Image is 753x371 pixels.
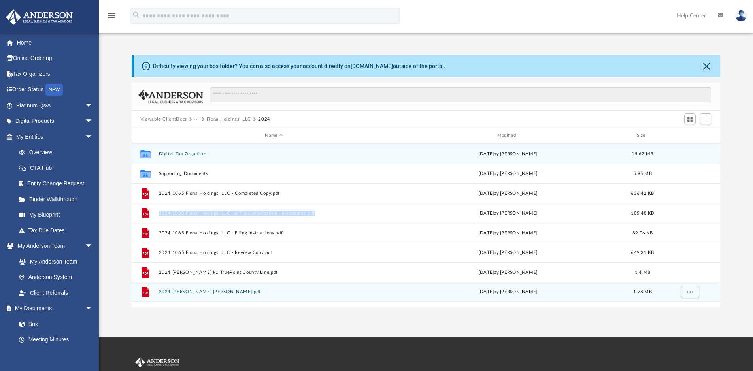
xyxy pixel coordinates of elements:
a: Entity Change Request [11,176,105,192]
div: grid [132,144,721,307]
i: search [132,11,141,19]
span: arrow_drop_down [85,129,101,145]
span: 636.42 KB [631,191,654,195]
div: id [135,132,155,139]
span: 105.48 KB [631,211,654,215]
div: [DATE] by [PERSON_NAME] [393,288,623,296]
button: Fiona Holdings, LLC [207,116,251,123]
a: My Blueprint [11,207,101,223]
a: My Entitiesarrow_drop_down [6,129,105,145]
div: id [662,132,717,139]
div: [DATE] by [PERSON_NAME] [393,150,623,157]
button: 2024 1065 Fiona Holdings, LLC - Review Copy.pdf [159,250,389,255]
span: 649.31 KB [631,250,654,254]
button: 2024 1065 Fiona Holdings, LLC - Completed Copy.pdf [159,191,389,196]
a: My Anderson Teamarrow_drop_down [6,238,101,254]
i: menu [107,11,116,21]
a: Box [11,316,97,332]
div: Difficulty viewing your box folder? You can also access your account directly on outside of the p... [153,62,445,70]
span: 89.06 KB [632,230,653,235]
img: User Pic [735,10,747,21]
a: menu [107,15,116,21]
button: Supporting Documents [159,171,389,176]
span: 1.4 MB [634,270,650,274]
button: More options [681,286,699,298]
button: Close [701,60,712,72]
button: 2024 1065 Fiona Holdings, LLC - Filing Instructions.pdf [159,230,389,235]
button: ··· [194,116,199,123]
button: 2024 [PERSON_NAME] k1 TruePoint County Line.pdf [159,270,389,275]
div: NEW [45,84,63,96]
a: Platinum Q&Aarrow_drop_down [6,98,105,113]
button: Switch to Grid View [684,113,696,124]
button: Viewable-ClientDocs [140,116,187,123]
span: arrow_drop_down [85,98,101,114]
a: Tax Due Dates [11,222,105,238]
a: My Documentsarrow_drop_down [6,301,101,316]
div: Size [627,132,658,139]
img: Anderson Advisors Platinum Portal [134,357,181,367]
a: Online Ordering [6,51,105,66]
div: [DATE] by [PERSON_NAME] [393,209,623,217]
div: [DATE] by [PERSON_NAME] [393,190,623,197]
span: arrow_drop_down [85,238,101,254]
a: CTA Hub [11,160,105,176]
a: Anderson System [11,269,101,285]
button: 2024 [PERSON_NAME] [PERSON_NAME].pdf [159,289,389,294]
a: Client Referrals [11,285,101,301]
div: [DATE] by [PERSON_NAME] [393,249,623,256]
button: 2024 1065 Fiona Holdings, LLC - e-file authorization - please sign.pdf [159,211,389,216]
span: 15.62 MB [632,151,653,156]
a: Order StatusNEW [6,82,105,98]
button: Digital Tax Organizer [159,151,389,156]
a: [DOMAIN_NAME] [351,63,393,69]
span: 1.28 MB [633,290,652,294]
a: My Anderson Team [11,254,97,269]
a: Overview [11,145,105,160]
a: Home [6,35,105,51]
button: 2024 [258,116,270,123]
button: Add [700,113,712,124]
div: Modified [393,132,623,139]
a: Digital Productsarrow_drop_down [6,113,105,129]
div: [DATE] by [PERSON_NAME] [393,229,623,236]
div: [DATE] by [PERSON_NAME] [393,269,623,276]
img: Anderson Advisors Platinum Portal [4,9,75,25]
div: [DATE] by [PERSON_NAME] [393,170,623,177]
span: arrow_drop_down [85,113,101,130]
span: arrow_drop_down [85,301,101,317]
span: 5.95 MB [633,171,652,175]
a: Binder Walkthrough [11,191,105,207]
a: Meeting Minutes [11,332,101,348]
input: Search files and folders [210,87,711,102]
div: Name [158,132,389,139]
a: Tax Organizers [6,66,105,82]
